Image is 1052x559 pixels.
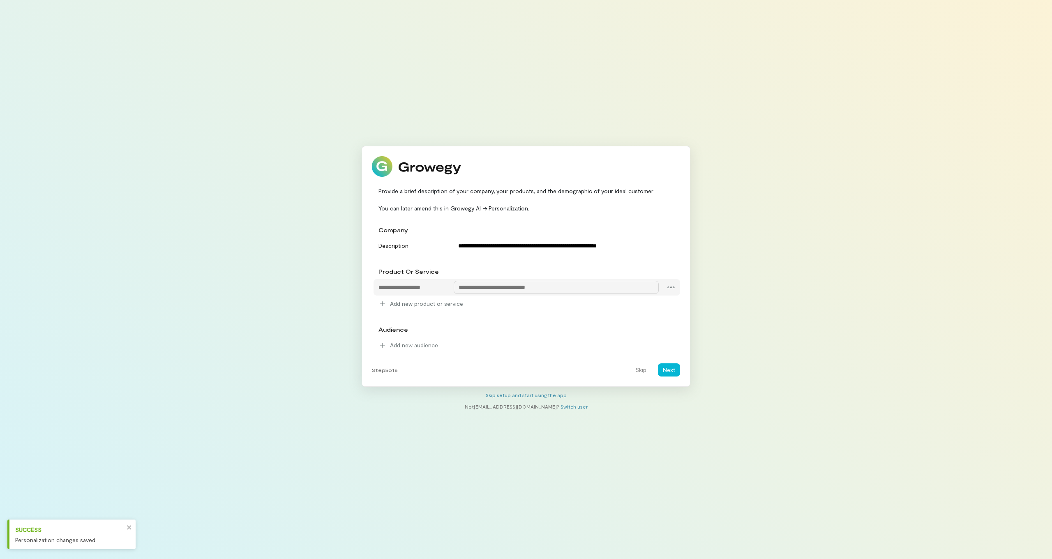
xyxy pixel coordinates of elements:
div: Success [15,525,124,534]
a: Skip setup and start using the app [486,392,567,398]
span: Not [EMAIL_ADDRESS][DOMAIN_NAME] ? [465,404,559,409]
div: Personalization changes saved [15,536,124,544]
div: Provide a brief description of your company, your products, and the demographic of your ideal cus... [372,187,680,213]
span: Add new audience [390,341,438,349]
span: Add new product or service [390,300,463,308]
button: close [127,523,132,531]
button: Next [658,363,680,377]
img: Growegy logo [372,156,461,177]
span: audience [378,326,408,333]
a: Switch user [561,404,588,409]
span: company [378,226,408,233]
span: Step 5 of 6 [372,367,398,373]
span: product or service [378,268,439,275]
button: Skip [630,363,651,377]
div: Description [374,239,450,250]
